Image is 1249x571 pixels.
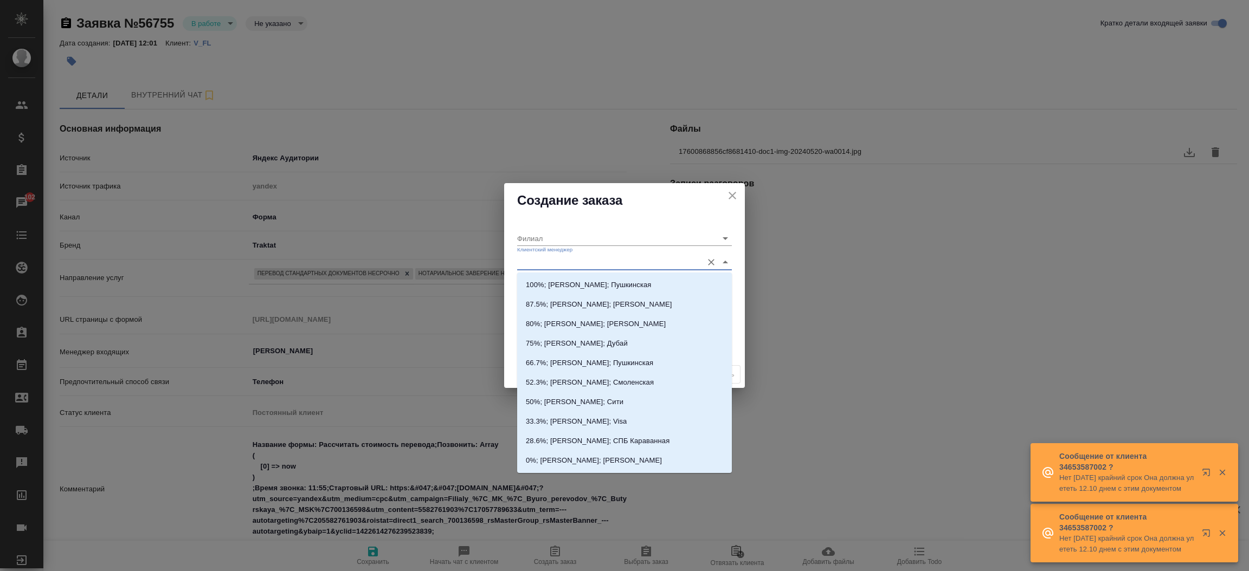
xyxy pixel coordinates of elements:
button: Close [718,255,733,270]
p: 0%; [PERSON_NAME]; [PERSON_NAME] [526,455,662,466]
h2: Создание заказа [517,192,732,209]
p: 33.3%; [PERSON_NAME]; Visa [526,416,627,427]
p: Нет [DATE] крайний срок Она должна улететь 12.10 днем с этим документом [1059,472,1195,494]
p: Нет [DATE] крайний срок Она должна улететь 12.10 днем с этим документом [1059,533,1195,555]
p: 52.3%; [PERSON_NAME]; Смоленская [526,377,654,388]
p: 87.5%; [PERSON_NAME]; [PERSON_NAME] [526,299,672,310]
button: Open [718,231,733,246]
button: Закрыть [1211,468,1233,477]
button: Открыть в новой вкладке [1195,462,1221,488]
p: Сообщение от клиента 34653587002 ? [1059,451,1195,472]
button: Закрыть [1211,528,1233,538]
button: close [724,187,741,204]
button: Открыть в новой вкладке [1195,522,1221,548]
p: 50%; [PERSON_NAME]; Сити [526,397,623,407]
label: Клиентский менеджер [517,247,572,252]
p: 28.6%; [PERSON_NAME]; СПБ Караванная [526,436,669,446]
p: 100%; [PERSON_NAME]; Пушкинская [526,280,652,290]
p: 75%; [PERSON_NAME]; Дубай [526,338,628,349]
p: Сообщение от клиента 34653587002 ? [1059,511,1195,533]
p: 66.7%; [PERSON_NAME]; Пушкинская [526,358,653,368]
p: 80%; [PERSON_NAME]; [PERSON_NAME] [526,319,666,329]
button: Очистить [704,255,719,270]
